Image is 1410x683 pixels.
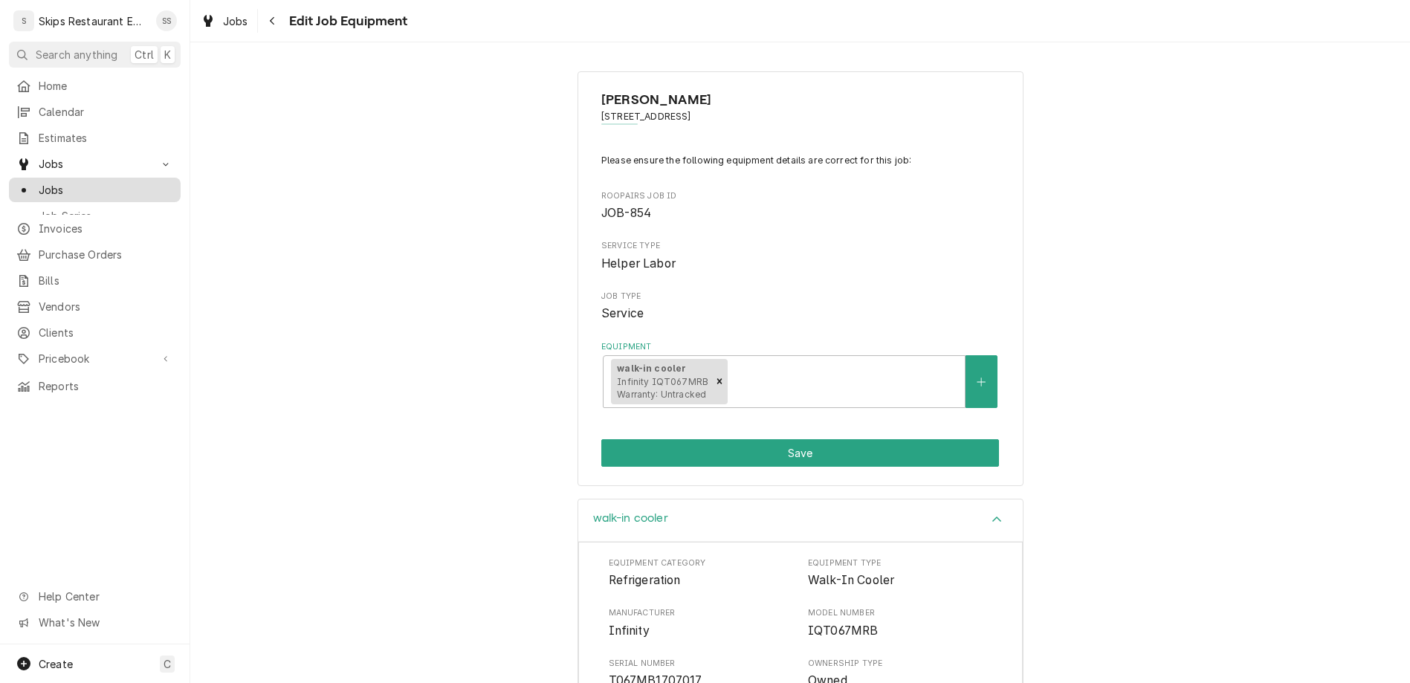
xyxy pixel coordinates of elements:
span: Service Type [601,255,999,273]
div: Model Number [808,607,992,639]
a: Job Series [9,204,181,228]
div: Button Group Row [601,439,999,467]
a: Bills [9,268,181,293]
a: Estimates [9,126,181,150]
span: Bills [39,273,173,288]
svg: Create New Equipment [977,377,986,387]
span: Search anything [36,47,117,62]
span: Equipment Type [808,572,992,589]
div: Button Group [601,439,999,467]
h3: walk-in cooler [593,511,668,525]
div: Job Equipment Summary Form [578,71,1023,486]
span: Jobs [39,156,151,172]
span: Refrigeration [609,573,681,587]
span: Pricebook [39,351,151,366]
a: Purchase Orders [9,242,181,267]
span: Infinity [609,624,650,638]
span: Model Number [808,622,992,640]
div: Job Equipment Summary [601,154,999,408]
div: Remove [object Object] [711,359,728,405]
button: Create New Equipment [966,355,997,408]
a: Go to What's New [9,610,181,635]
span: Reports [39,378,173,394]
a: Go to Jobs [9,152,181,176]
span: Ownership Type [808,658,992,670]
span: Name [601,90,999,110]
a: Vendors [9,294,181,319]
span: IQT067MRB [808,624,878,638]
p: Please ensure the following equipment details are correct for this job: [601,154,999,167]
div: SS [156,10,177,31]
span: Jobs [39,182,173,198]
div: Client Information [601,90,999,135]
span: Address [601,110,999,123]
span: Edit Job Equipment [285,11,408,31]
span: Service [601,306,644,320]
span: Purchase Orders [39,247,173,262]
button: Accordion Details Expand Trigger [578,499,1023,542]
a: Go to Help Center [9,584,181,609]
span: Serial Number [609,658,793,670]
span: Ctrl [135,47,154,62]
a: Jobs [195,9,254,33]
span: Job Series [39,208,173,224]
a: Invoices [9,216,181,241]
strong: walk-in cooler [617,363,686,374]
span: Manufacturer [609,622,793,640]
span: Invoices [39,221,173,236]
span: Calendar [39,104,173,120]
span: Equipment Type [808,557,992,569]
span: C [164,656,171,672]
span: Service Type [601,240,999,252]
span: Equipment Category [609,572,793,589]
span: Vendors [39,299,173,314]
span: Walk-In Cooler [808,573,894,587]
button: Search anythingCtrlK [9,42,181,68]
span: JOB-854 [601,206,651,220]
span: Roopairs Job ID [601,204,999,222]
span: K [164,47,171,62]
div: S [13,10,34,31]
a: Calendar [9,100,181,124]
a: Clients [9,320,181,345]
span: Job Type [601,291,999,302]
span: Help Center [39,589,172,604]
div: Equipment Category [609,557,793,589]
a: Home [9,74,181,98]
span: Helper Labor [601,256,676,271]
span: Clients [39,325,173,340]
button: Save [601,439,999,467]
a: Jobs [9,178,181,202]
div: Equipment Type [808,557,992,589]
a: Go to Pricebook [9,346,181,371]
div: Manufacturer [609,607,793,639]
label: Equipment [601,341,999,353]
span: Estimates [39,130,173,146]
div: Shan Skipper's Avatar [156,10,177,31]
span: Create [39,658,73,670]
div: Service Type [601,240,999,272]
button: Navigate back [261,9,285,33]
span: Job Type [601,305,999,323]
div: Job Type [601,291,999,323]
div: Accordion Header [578,499,1023,542]
span: Roopairs Job ID [601,190,999,202]
div: Equipment [601,341,999,409]
a: Reports [9,374,181,398]
span: Equipment Category [609,557,793,569]
div: Skips Restaurant Equipment [39,13,148,29]
span: Jobs [223,13,248,29]
span: What's New [39,615,172,630]
span: Model Number [808,607,992,619]
span: Manufacturer [609,607,793,619]
span: Infinity IQT067MRB Warranty: Untracked [617,376,708,401]
div: Roopairs Job ID [601,190,999,222]
span: Home [39,78,173,94]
